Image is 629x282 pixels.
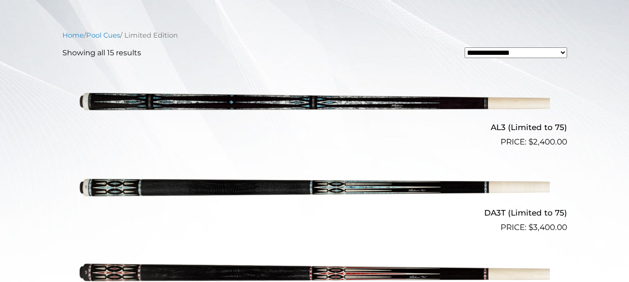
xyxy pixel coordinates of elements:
a: Home [62,31,84,39]
a: Pool Cues [86,31,120,39]
h2: DA3T (Limited to 75) [62,204,567,222]
bdi: 2,400.00 [528,137,567,146]
a: DA3T (Limited to 75) $3,400.00 [62,152,567,234]
span: $ [528,223,533,232]
img: AL3 (Limited to 75) [80,66,550,144]
bdi: 3,400.00 [528,223,567,232]
span: $ [528,137,533,146]
h2: AL3 (Limited to 75) [62,118,567,136]
img: DA3T (Limited to 75) [80,152,550,230]
select: Shop order [465,47,567,58]
p: Showing all 15 results [62,47,141,59]
a: AL3 (Limited to 75) $2,400.00 [62,66,567,148]
nav: Breadcrumb [62,30,567,40]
